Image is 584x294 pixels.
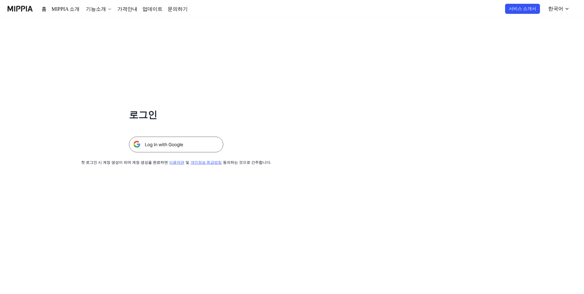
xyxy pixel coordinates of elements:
div: 기능소개 [82,5,103,13]
a: 개인정보 취급방침 [189,160,215,165]
div: 첫 로그인 시 계정 생성이 되며 계정 생성을 완료하면 및 동의하는 것으로 간주합니다. [96,160,257,165]
a: 문의하기 [158,5,175,13]
a: MIPPIA 소개 [51,5,77,13]
a: 가격안내 [113,5,130,13]
a: 홈 [42,5,46,13]
button: 한국어 [545,3,573,15]
button: 기능소개 [82,5,108,13]
div: 한국어 [549,5,565,13]
h1: 로그인 [129,108,223,122]
a: 이용약관 [170,160,183,165]
button: 서비스 소개서 [511,4,542,14]
img: 구글 로그인 버튼 [129,137,223,152]
a: 업데이트 [135,5,153,13]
